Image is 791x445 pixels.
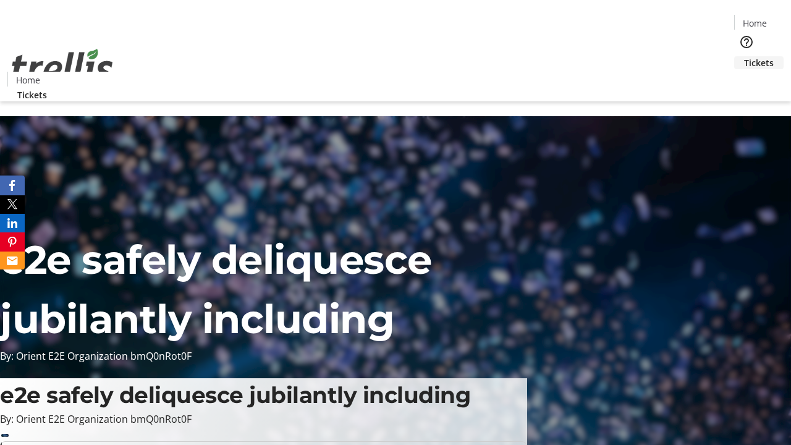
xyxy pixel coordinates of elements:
[7,88,57,101] a: Tickets
[16,74,40,87] span: Home
[8,74,48,87] a: Home
[7,35,117,97] img: Orient E2E Organization bmQ0nRot0F's Logo
[17,88,47,101] span: Tickets
[744,56,774,69] span: Tickets
[735,17,774,30] a: Home
[743,17,767,30] span: Home
[734,69,759,94] button: Cart
[734,30,759,54] button: Help
[734,56,784,69] a: Tickets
